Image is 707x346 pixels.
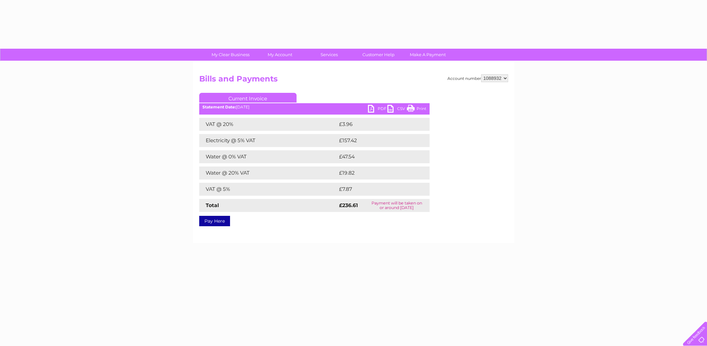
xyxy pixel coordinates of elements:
[368,105,387,114] a: PDF
[253,49,307,61] a: My Account
[339,202,358,208] strong: £236.61
[337,183,414,196] td: £7.87
[206,202,219,208] strong: Total
[199,93,297,103] a: Current Invoice
[199,118,337,131] td: VAT @ 20%
[337,150,416,163] td: £47.54
[199,105,430,109] div: [DATE]
[199,150,337,163] td: Water @ 0% VAT
[302,49,356,61] a: Services
[199,183,337,196] td: VAT @ 5%
[387,105,407,114] a: CSV
[337,167,416,179] td: £19.82
[337,118,415,131] td: £3.96
[447,74,508,82] div: Account number
[199,134,337,147] td: Electricity @ 5% VAT
[401,49,455,61] a: Make A Payment
[199,74,508,87] h2: Bills and Payments
[337,134,417,147] td: £157.42
[364,199,429,212] td: Payment will be taken on or around [DATE]
[199,167,337,179] td: Water @ 20% VAT
[407,105,426,114] a: Print
[352,49,405,61] a: Customer Help
[202,105,236,109] b: Statement Date:
[204,49,257,61] a: My Clear Business
[199,216,230,226] a: Pay Here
